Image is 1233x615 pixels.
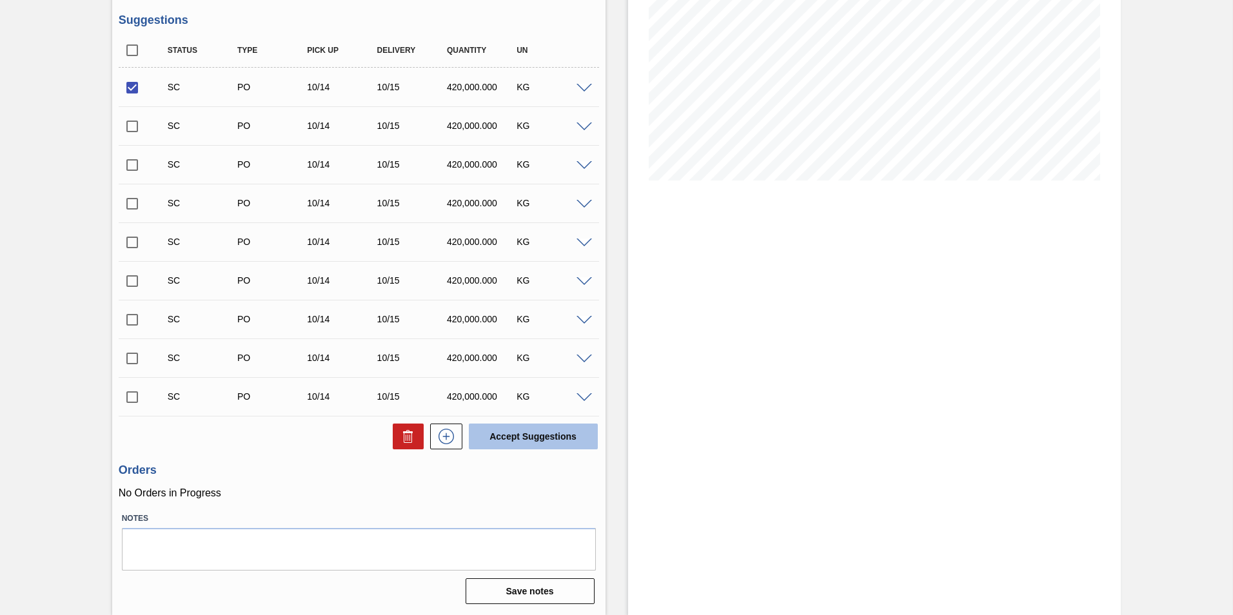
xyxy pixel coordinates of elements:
div: KG [513,159,591,170]
div: New suggestion [424,424,462,449]
div: KG [513,198,591,208]
button: Save notes [466,578,595,604]
div: KG [513,391,591,402]
button: Accept Suggestions [469,424,598,449]
div: Suggestion Created [164,82,242,92]
div: 10/14/2025 [304,121,382,131]
div: Delivery [374,46,452,55]
div: 10/14/2025 [304,159,382,170]
div: Suggestion Created [164,159,242,170]
h3: Orders [119,464,599,477]
div: 420,000.000 [444,159,522,170]
div: Status [164,46,242,55]
div: 420,000.000 [444,198,522,208]
div: KG [513,275,591,286]
div: Suggestion Created [164,121,242,131]
div: KG [513,121,591,131]
div: Purchase order [234,82,312,92]
div: 420,000.000 [444,314,522,324]
div: 10/15/2025 [374,198,452,208]
div: 10/15/2025 [374,82,452,92]
div: 10/14/2025 [304,237,382,247]
div: Suggestion Created [164,237,242,247]
div: 10/14/2025 [304,82,382,92]
div: 420,000.000 [444,353,522,363]
div: UN [513,46,591,55]
div: Suggestion Created [164,198,242,208]
div: 10/14/2025 [304,198,382,208]
div: 10/15/2025 [374,353,452,363]
div: Suggestion Created [164,314,242,324]
div: 10/14/2025 [304,314,382,324]
div: 10/14/2025 [304,353,382,363]
div: KG [513,237,591,247]
div: 420,000.000 [444,275,522,286]
div: Suggestion Created [164,391,242,402]
div: Quantity [444,46,522,55]
div: 420,000.000 [444,121,522,131]
div: Purchase order [234,159,312,170]
div: Purchase order [234,353,312,363]
div: 10/14/2025 [304,391,382,402]
div: 420,000.000 [444,391,522,402]
div: 10/15/2025 [374,314,452,324]
label: Notes [122,509,596,528]
div: Accept Suggestions [462,422,599,451]
div: 10/15/2025 [374,121,452,131]
div: Purchase order [234,314,312,324]
h3: Suggestions [119,14,599,27]
div: 10/15/2025 [374,275,452,286]
div: Pick up [304,46,382,55]
div: Suggestion Created [164,353,242,363]
div: 10/15/2025 [374,237,452,247]
div: 420,000.000 [444,82,522,92]
div: Purchase order [234,237,312,247]
p: No Orders in Progress [119,487,599,499]
div: Type [234,46,312,55]
div: KG [513,353,591,363]
div: 10/14/2025 [304,275,382,286]
div: Purchase order [234,391,312,402]
div: Suggestion Created [164,275,242,286]
div: KG [513,82,591,92]
div: Purchase order [234,198,312,208]
div: Delete Suggestions [386,424,424,449]
div: 420,000.000 [444,237,522,247]
div: Purchase order [234,275,312,286]
div: 10/15/2025 [374,159,452,170]
div: Purchase order [234,121,312,131]
div: KG [513,314,591,324]
div: 10/15/2025 [374,391,452,402]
